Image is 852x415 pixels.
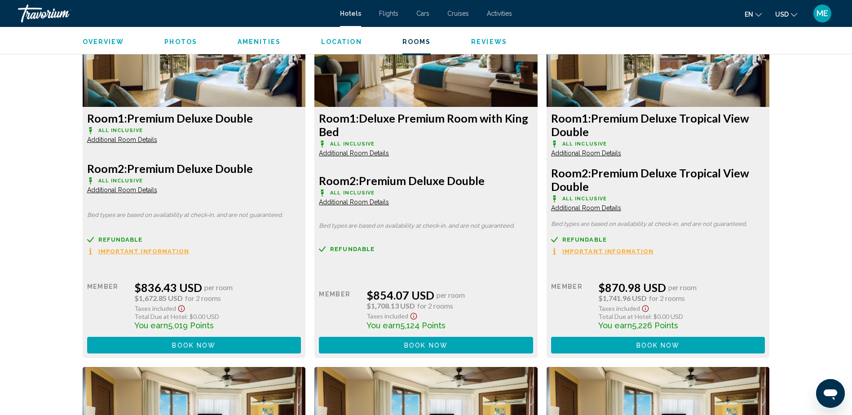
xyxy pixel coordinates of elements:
div: : $0.00 USD [134,313,301,320]
span: All Inclusive [562,196,607,202]
span: Additional Room Details [87,136,157,143]
span: for 2 rooms [185,294,221,302]
span: 5,226 Points [632,321,678,330]
h3: Premium Deluxe Double [319,174,533,187]
button: Show Taxes and Fees disclaimer [640,302,651,313]
div: Member [319,288,359,330]
span: per room [668,283,697,291]
span: 5,124 Points [400,321,446,330]
a: Cruises [447,10,469,17]
span: Refundable [562,237,607,243]
span: for 2 rooms [649,294,685,302]
span: for 2 rooms [417,302,453,310]
span: All Inclusive [330,141,375,147]
span: Photos [164,38,197,45]
a: Cars [416,10,429,17]
span: 2: [319,174,359,187]
span: Book now [636,342,680,349]
span: per room [204,283,233,291]
button: Show Taxes and Fees disclaimer [176,302,187,313]
span: Room [319,174,349,187]
button: Show Taxes and Fees disclaimer [408,310,419,320]
span: Additional Room Details [319,150,389,157]
button: Reviews [471,38,507,46]
a: Refundable [319,246,533,252]
span: Additional Room Details [551,150,621,157]
span: Rooms [402,38,431,45]
span: Important Information [562,248,653,254]
span: USD [775,11,789,18]
span: All Inclusive [562,141,607,147]
span: Additional Room Details [551,204,621,212]
h3: Premium Deluxe Tropical View Double [551,111,765,138]
span: ME [817,9,828,18]
span: 2: [87,162,127,175]
div: $870.98 USD [598,281,765,294]
button: Important Information [551,247,653,255]
button: Rooms [402,38,431,46]
div: Member [87,281,128,330]
span: Reviews [471,38,507,45]
span: You earn [366,321,400,330]
span: 2: [551,166,591,180]
button: Change currency [775,8,797,21]
span: Room [551,111,582,125]
a: Flights [379,10,398,17]
span: Book now [404,342,448,349]
span: Important Information [98,248,190,254]
span: Location [321,38,362,45]
span: $1,741.96 USD [598,294,647,302]
button: Book now [87,337,301,353]
iframe: Button to launch messaging window [816,379,845,408]
span: Additional Room Details [319,199,389,206]
span: Taxes included [134,305,176,312]
span: 1: [319,111,359,125]
span: Room [319,111,349,125]
span: Book now [172,342,216,349]
p: Bed types are based on availability at check-in, and are not guaranteed. [319,223,533,229]
span: 1: [87,111,127,125]
span: Additional Room Details [87,186,157,194]
span: Refundable [330,246,375,252]
span: You earn [134,321,168,330]
span: $1,708.13 USD [366,302,415,310]
button: Amenities [238,38,281,46]
span: All Inclusive [98,128,143,133]
div: : $0.00 USD [598,313,765,320]
button: Location [321,38,362,46]
span: You earn [598,321,632,330]
a: Travorium [18,4,331,22]
span: Room [551,166,582,180]
span: 5,019 Points [168,321,214,330]
button: Book now [551,337,765,353]
span: All Inclusive [98,178,143,184]
div: Member [551,281,592,330]
span: Amenities [238,38,281,45]
a: Refundable [87,236,301,243]
span: All Inclusive [330,190,375,196]
button: User Menu [811,4,834,23]
span: Room [87,111,118,125]
span: Room [87,162,118,175]
span: Total Due at Hotel [134,313,186,320]
span: Refundable [98,237,143,243]
span: Taxes included [366,312,408,320]
span: Hotels [340,10,361,17]
div: $836.43 USD [134,281,301,294]
button: Book now [319,337,533,353]
button: Photos [164,38,197,46]
button: Change language [745,8,762,21]
p: Bed types are based on availability at check-in, and are not guaranteed. [87,212,301,218]
a: Activities [487,10,512,17]
span: en [745,11,753,18]
button: Overview [83,38,124,46]
span: $1,672.85 USD [134,294,183,302]
span: Overview [83,38,124,45]
button: Important Information [87,247,190,255]
p: Bed types are based on availability at check-in, and are not guaranteed. [551,221,765,227]
a: Refundable [551,236,765,243]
